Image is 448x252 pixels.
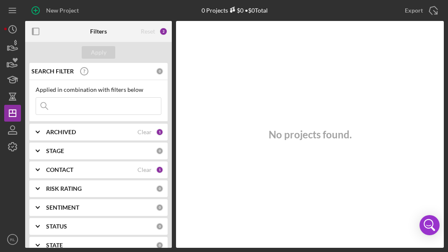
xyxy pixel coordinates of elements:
[25,2,87,19] button: New Project
[156,185,163,192] div: 0
[10,237,16,242] text: RL
[46,185,82,192] b: RISK RATING
[4,231,21,248] button: RL
[36,86,161,93] div: Applied in combination with filters below
[137,129,152,135] div: Clear
[159,27,168,36] div: 2
[46,242,63,249] b: STATE
[156,204,163,211] div: 0
[46,166,73,173] b: CONTACT
[156,223,163,230] div: 0
[269,129,352,140] h3: No projects found.
[420,215,440,235] div: Open Intercom Messenger
[46,223,67,230] b: STATUS
[156,166,163,174] div: 1
[31,68,74,75] b: SEARCH FILTER
[46,129,76,135] b: ARCHIVED
[228,7,243,14] div: $0
[82,46,115,59] button: Apply
[46,2,79,19] div: New Project
[156,68,163,75] div: 0
[405,2,423,19] div: Export
[202,7,268,14] div: 0 Projects • $0 Total
[156,242,163,249] div: 0
[91,46,106,59] div: Apply
[46,148,64,154] b: STAGE
[156,147,163,155] div: 0
[141,28,155,35] div: Reset
[396,2,444,19] button: Export
[90,28,107,35] b: Filters
[46,204,79,211] b: SENTIMENT
[156,128,163,136] div: 1
[137,166,152,173] div: Clear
